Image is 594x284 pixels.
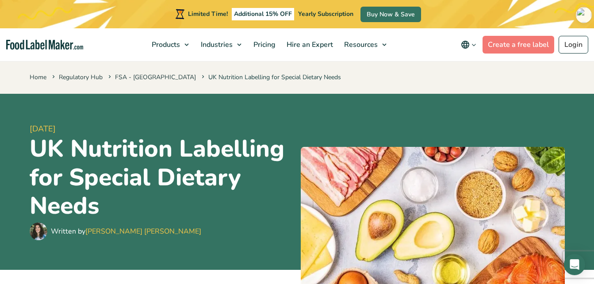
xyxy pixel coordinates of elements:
[30,135,294,220] h1: UK Nutrition Labelling for Special Dietary Needs
[51,226,201,237] div: Written by
[559,36,588,54] a: Login
[251,40,276,50] span: Pricing
[30,223,47,240] img: Maria Abi Hanna - Food Label Maker
[30,73,46,81] a: Home
[483,36,554,54] a: Create a free label
[115,73,196,81] a: FSA - [GEOGRAPHIC_DATA]
[284,40,334,50] span: Hire an Expert
[281,28,337,61] a: Hire an Expert
[339,28,391,61] a: Resources
[59,73,103,81] a: Regulatory Hub
[149,40,181,50] span: Products
[85,226,201,236] a: [PERSON_NAME] [PERSON_NAME]
[298,10,353,18] span: Yearly Subscription
[188,10,228,18] span: Limited Time!
[360,7,421,22] a: Buy Now & Save
[146,28,193,61] a: Products
[564,254,585,275] div: Open Intercom Messenger
[232,8,294,20] span: Additional 15% OFF
[248,28,279,61] a: Pricing
[195,28,246,61] a: Industries
[30,123,294,135] span: [DATE]
[200,73,341,81] span: UK Nutrition Labelling for Special Dietary Needs
[341,40,379,50] span: Resources
[198,40,234,50] span: Industries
